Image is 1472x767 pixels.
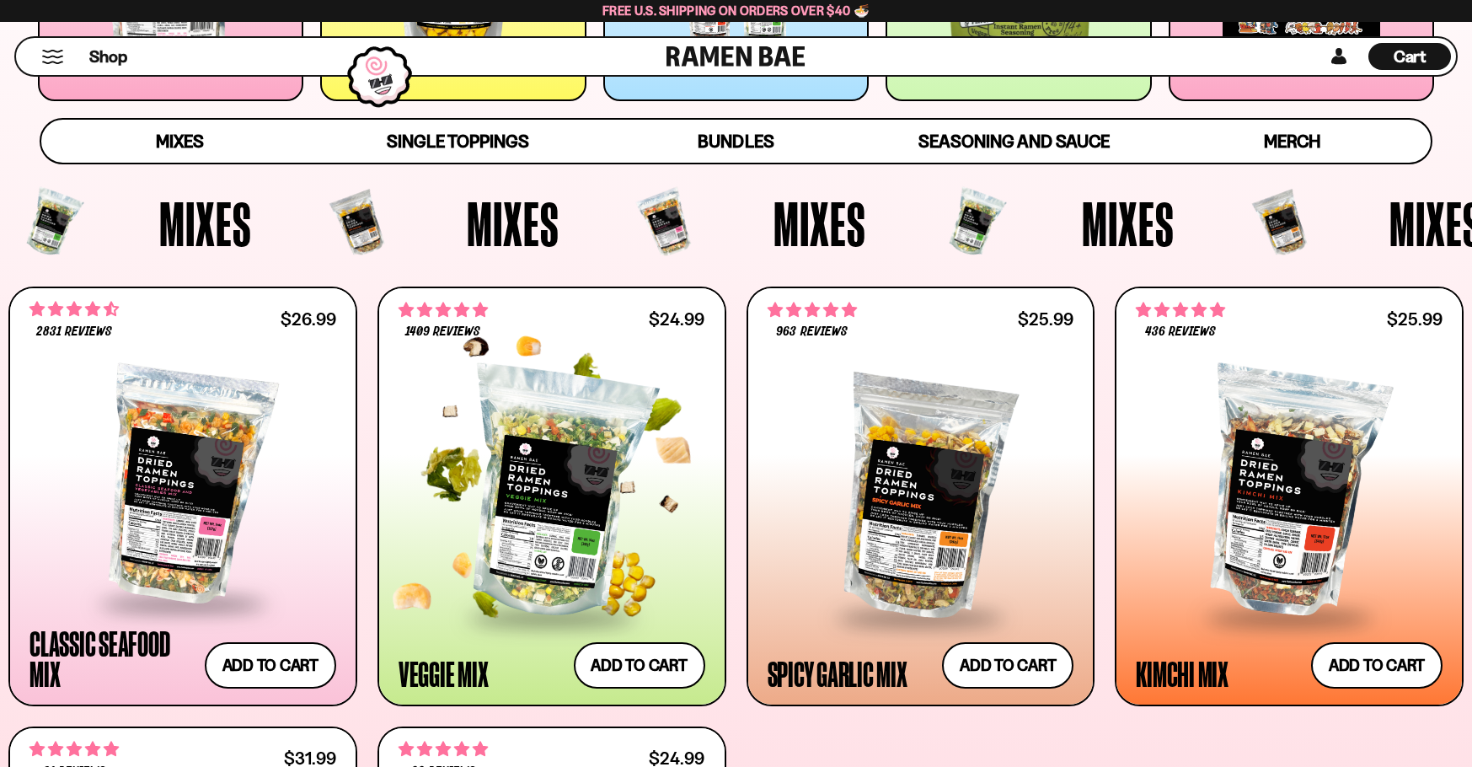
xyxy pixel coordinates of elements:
[1311,642,1443,689] button: Add to cart
[284,750,336,766] div: $31.99
[1153,120,1431,163] a: Merch
[41,50,64,64] button: Mobile Menu Trigger
[36,325,112,339] span: 2831 reviews
[377,287,726,706] a: 4.76 stars 1409 reviews $24.99 Veggie Mix Add to cart
[574,642,705,689] button: Add to cart
[29,628,196,689] div: Classic Seafood Mix
[602,3,870,19] span: Free U.S. Shipping on Orders over $40 🍜
[597,120,875,163] a: Bundles
[768,658,907,689] div: Spicy Garlic Mix
[41,120,319,163] a: Mixes
[1018,311,1073,327] div: $25.99
[159,192,252,255] span: Mixes
[1115,287,1464,706] a: 4.76 stars 436 reviews $25.99 Kimchi Mix Add to cart
[1136,299,1225,321] span: 4.76 stars
[319,120,597,163] a: Single Toppings
[942,642,1073,689] button: Add to cart
[1387,311,1443,327] div: $25.99
[776,325,847,339] span: 963 reviews
[399,658,489,689] div: Veggie Mix
[399,738,488,760] span: 4.82 stars
[649,750,704,766] div: $24.99
[405,325,480,339] span: 1409 reviews
[649,311,704,327] div: $24.99
[875,120,1153,163] a: Seasoning and Sauce
[747,287,1095,706] a: 4.75 stars 963 reviews $25.99 Spicy Garlic Mix Add to cart
[773,192,866,255] span: Mixes
[387,131,529,152] span: Single Toppings
[1368,38,1451,75] div: Cart
[918,131,1110,152] span: Seasoning and Sauce
[156,131,204,152] span: Mixes
[29,738,119,760] span: 4.83 stars
[89,43,127,70] a: Shop
[8,287,357,706] a: 4.68 stars 2831 reviews $26.99 Classic Seafood Mix Add to cart
[205,642,336,689] button: Add to cart
[29,298,119,320] span: 4.68 stars
[399,299,488,321] span: 4.76 stars
[467,192,559,255] span: Mixes
[281,311,336,327] div: $26.99
[698,131,773,152] span: Bundles
[1264,131,1320,152] span: Merch
[89,46,127,68] span: Shop
[1136,658,1228,689] div: Kimchi Mix
[768,299,857,321] span: 4.75 stars
[1394,46,1427,67] span: Cart
[1082,192,1175,255] span: Mixes
[1145,325,1216,339] span: 436 reviews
